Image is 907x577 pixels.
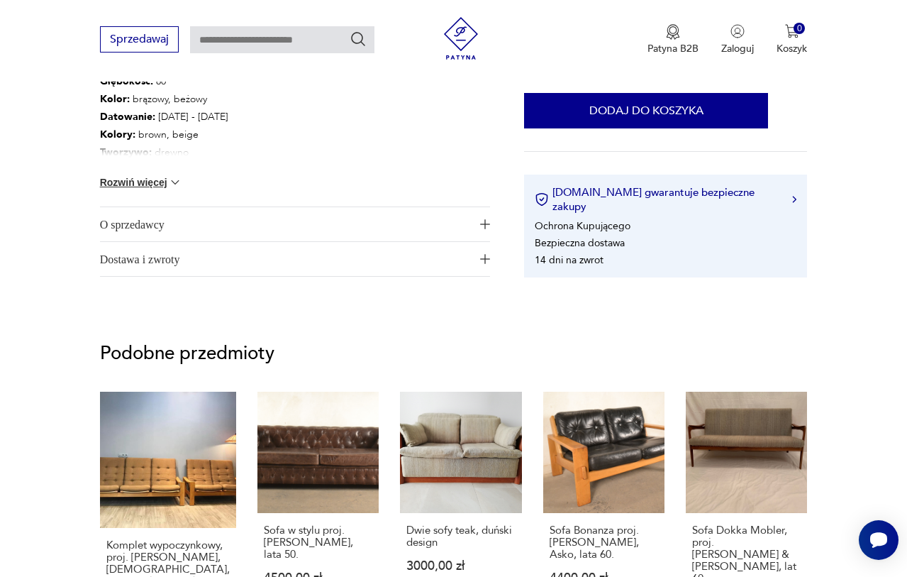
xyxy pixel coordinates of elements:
button: Patyna B2B [647,24,699,55]
a: Ikona medaluPatyna B2B [647,24,699,55]
p: Podobne przedmioty [100,345,808,362]
button: Zaloguj [721,24,754,55]
button: Ikona plusaDostawa i zwroty [100,242,491,276]
p: Patyna B2B [647,42,699,55]
p: Zaloguj [721,42,754,55]
img: Ikona strzałki w prawo [792,196,796,203]
button: 0Koszyk [777,24,807,55]
img: Ikona koszyka [785,24,799,38]
img: Ikona plusa [480,254,490,264]
p: drewno [100,143,438,161]
button: Szukaj [350,31,367,48]
img: Ikona certyfikatu [535,192,549,207]
iframe: Smartsupp widget button [859,520,898,560]
b: Kolor: [100,92,130,106]
li: Bezpieczna dostawa [535,236,625,249]
img: Ikona medalu [666,24,680,40]
li: Ochrona Kupującego [535,219,630,232]
b: Datowanie : [100,110,155,123]
p: 3000,00 zł [406,560,515,572]
p: [DATE] - [DATE] [100,108,438,126]
p: Sofa w stylu proj. [PERSON_NAME], lata 50. [264,524,372,561]
button: Sprzedawaj [100,26,179,53]
img: chevron down [168,175,182,189]
img: Ikona plusa [480,219,490,229]
img: Patyna - sklep z meblami i dekoracjami vintage [440,17,482,60]
div: 0 [794,23,806,35]
p: Sofa Bonanza proj. [PERSON_NAME], Asko, lata 60. [550,524,658,561]
button: [DOMAIN_NAME] gwarantuje bezpieczne zakupy [535,185,796,214]
b: Głębokość : [100,75,153,88]
p: Koszyk [777,42,807,55]
span: Dostawa i zwroty [100,242,471,276]
p: brown, beige [100,126,438,143]
p: Dwie sofy teak, duński design [406,524,515,549]
a: Sprzedawaj [100,35,179,45]
b: Kolory : [100,128,135,141]
span: O sprzedawcy [100,207,471,241]
p: brązowy, beżowy [100,90,438,108]
button: Rozwiń więcej [100,175,182,189]
li: 14 dni na zwrot [535,253,603,266]
b: Tworzywo : [100,145,152,159]
button: Ikona plusaO sprzedawcy [100,207,491,241]
img: Ikonka użytkownika [730,24,745,38]
button: Dodaj do koszyka [524,93,768,128]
